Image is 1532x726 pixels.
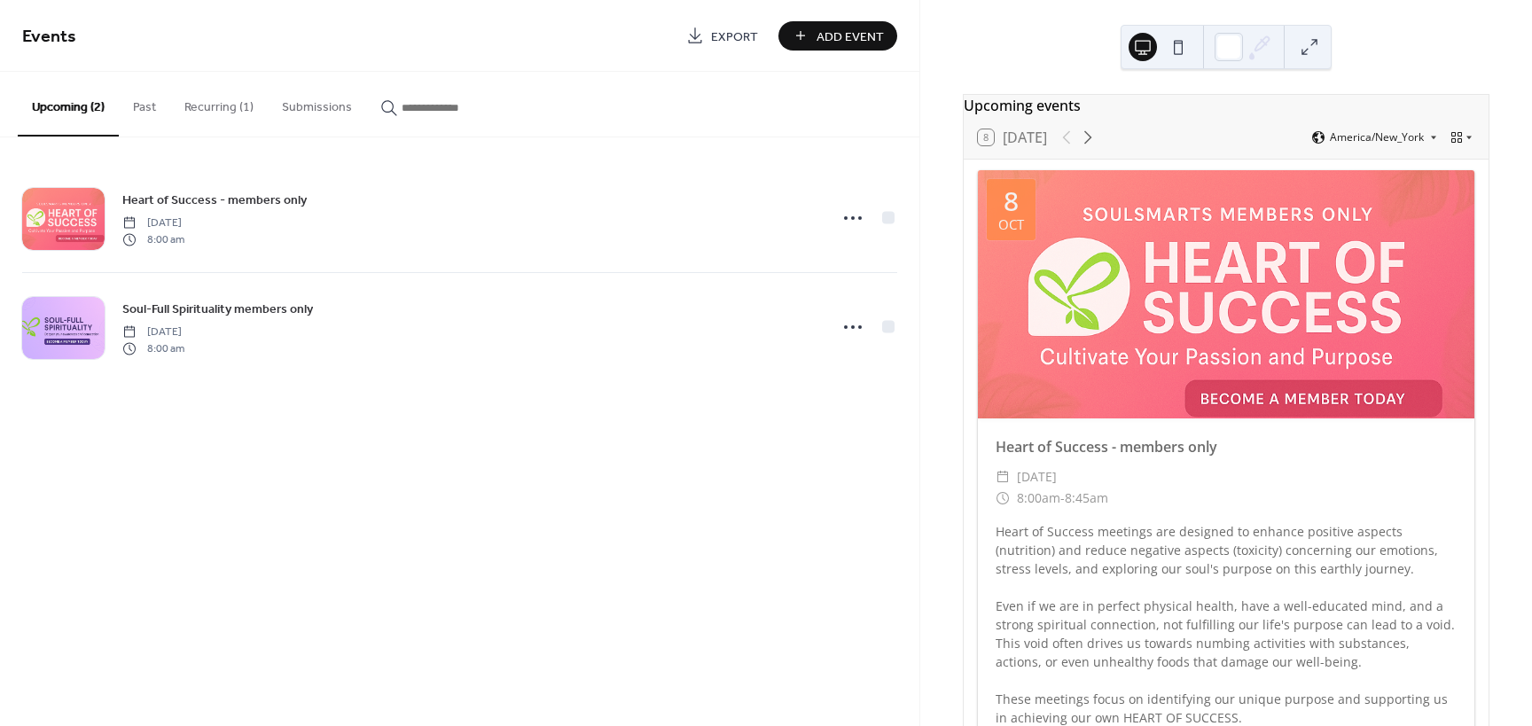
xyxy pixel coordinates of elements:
[1004,188,1019,215] div: 8
[1330,132,1424,143] span: America/New_York
[119,72,170,135] button: Past
[817,27,884,46] span: Add Event
[122,191,307,210] span: Heart of Success - members only
[673,21,771,51] a: Export
[1060,488,1065,509] span: -
[996,466,1010,488] div: ​
[711,27,758,46] span: Export
[122,190,307,210] a: Heart of Success - members only
[122,340,184,356] span: 8:00 am
[1017,466,1057,488] span: [DATE]
[170,72,268,135] button: Recurring (1)
[1017,488,1060,509] span: 8:00am
[122,301,313,319] span: Soul-Full Spirituality members only
[778,21,897,51] button: Add Event
[18,72,119,137] button: Upcoming (2)
[1065,488,1108,509] span: 8:45am
[996,488,1010,509] div: ​
[22,20,76,54] span: Events
[978,436,1474,457] div: Heart of Success - members only
[268,72,366,135] button: Submissions
[122,299,313,319] a: Soul-Full Spirituality members only
[122,324,184,340] span: [DATE]
[964,95,1489,116] div: Upcoming events
[998,218,1024,231] div: Oct
[122,215,184,231] span: [DATE]
[122,231,184,247] span: 8:00 am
